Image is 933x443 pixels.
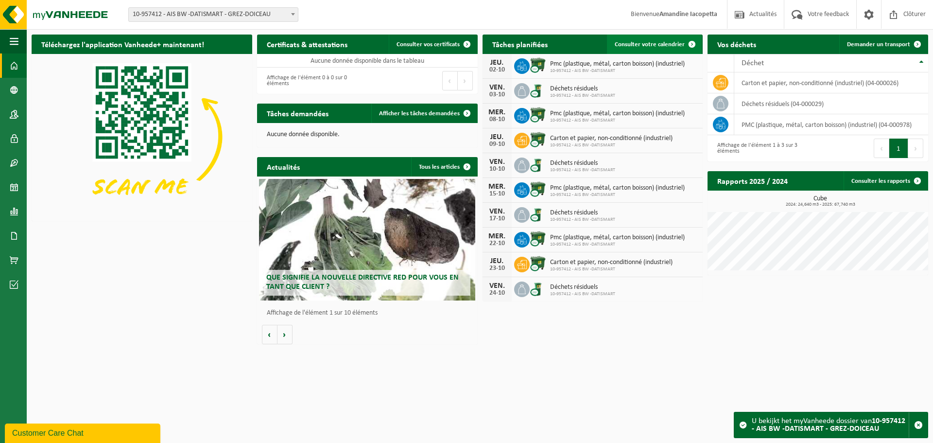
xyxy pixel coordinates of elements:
div: MER. [487,108,507,116]
img: WB-1100-CU [530,255,546,272]
span: 10-957412 - AIS BW -DATISMART [550,242,685,248]
div: 24-10 [487,290,507,297]
a: Consulter les rapports [844,171,927,191]
a: Afficher les tâches demandées [371,104,477,123]
div: Affichage de l'élément 0 à 0 sur 0 éléments [262,70,363,91]
h3: Cube [712,195,928,207]
p: Aucune donnée disponible. [267,131,468,138]
button: Volgende [277,325,293,344]
a: Que signifie la nouvelle directive RED pour vous en tant que client ? [259,179,475,301]
span: Que signifie la nouvelle directive RED pour vous en tant que client ? [266,274,459,291]
span: 10-957412 - AIS BW -DATISMART [550,192,685,198]
span: Déchets résiduels [550,159,615,167]
span: 10-957412 - AIS BW -DATISMART [550,68,685,74]
strong: 10-957412 - AIS BW -DATISMART - GREZ-DOICEAU [752,417,905,433]
h2: Vos déchets [708,35,766,53]
div: JEU. [487,133,507,141]
button: Previous [874,139,889,158]
button: Next [908,139,923,158]
span: 10-957412 - AIS BW -DATISMART [550,118,685,124]
div: JEU. [487,59,507,67]
span: 10-957412 - AIS BW -DATISMART [550,217,615,223]
img: WB-0140-CU [530,156,546,173]
span: Consulter votre calendrier [615,41,685,48]
div: VEN. [487,84,507,91]
div: MER. [487,232,507,240]
div: 02-10 [487,67,507,73]
img: WB-1100-CU [530,106,546,123]
h2: Téléchargez l'application Vanheede+ maintenant! [32,35,214,53]
img: WB-1100-CU [530,57,546,73]
img: WB-1100-CU [530,230,546,247]
div: U bekijkt het myVanheede dossier van [752,412,909,438]
button: 1 [889,139,908,158]
div: 15-10 [487,191,507,197]
img: WB-1100-CU [530,131,546,148]
div: JEU. [487,257,507,265]
td: déchets résiduels (04-000029) [734,93,928,114]
span: Consulter vos certificats [397,41,460,48]
h2: Certificats & attestations [257,35,357,53]
a: Consulter vos certificats [389,35,477,54]
div: VEN. [487,208,507,215]
span: Pmc (plastique, métal, carton boisson) (industriel) [550,110,685,118]
h2: Tâches planifiées [483,35,557,53]
img: WB-0140-CU [530,82,546,98]
span: Déchets résiduels [550,284,615,291]
button: Previous [442,71,458,90]
h2: Tâches demandées [257,104,338,123]
div: 17-10 [487,215,507,222]
span: 10-957412 - AIS BW -DATISMART - GREZ-DOICEAU [128,7,298,22]
div: MER. [487,183,507,191]
div: 09-10 [487,141,507,148]
span: Pmc (plastique, métal, carton boisson) (industriel) [550,60,685,68]
button: Next [458,71,473,90]
div: VEN. [487,282,507,290]
td: Aucune donnée disponible dans le tableau [257,54,478,68]
iframe: chat widget [5,422,162,443]
span: Carton et papier, non-conditionné (industriel) [550,259,673,266]
div: 22-10 [487,240,507,247]
span: 10-957412 - AIS BW -DATISMART [550,142,673,148]
span: Pmc (plastique, métal, carton boisson) (industriel) [550,184,685,192]
img: Download de VHEPlus App [32,54,252,219]
h2: Actualités [257,157,310,176]
span: 10-957412 - AIS BW -DATISMART [550,93,615,99]
td: PMC (plastique, métal, carton boisson) (industriel) (04-000978) [734,114,928,135]
a: Demander un transport [839,35,927,54]
button: Vorige [262,325,277,344]
span: 10-957412 - AIS BW -DATISMART - GREZ-DOICEAU [129,8,298,21]
div: 03-10 [487,91,507,98]
span: Déchets résiduels [550,85,615,93]
strong: Amandine Iacopetta [659,11,717,18]
div: VEN. [487,158,507,166]
a: Tous les articles [411,157,477,177]
span: 2024: 24,640 m3 - 2025: 67,740 m3 [712,202,928,207]
span: Afficher les tâches demandées [379,110,460,117]
span: 10-957412 - AIS BW -DATISMART [550,291,615,297]
h2: Rapports 2025 / 2024 [708,171,797,190]
img: WB-0140-CU [530,206,546,222]
span: 10-957412 - AIS BW -DATISMART [550,167,615,173]
span: Carton et papier, non-conditionné (industriel) [550,135,673,142]
span: Pmc (plastique, métal, carton boisson) (industriel) [550,234,685,242]
p: Affichage de l'élément 1 sur 10 éléments [267,310,473,317]
a: Consulter votre calendrier [607,35,702,54]
span: 10-957412 - AIS BW -DATISMART [550,266,673,272]
span: Déchet [742,59,764,67]
div: Affichage de l'élément 1 à 3 sur 3 éléments [712,138,813,159]
img: WB-0140-CU [530,280,546,297]
span: Demander un transport [847,41,910,48]
div: 08-10 [487,116,507,123]
td: carton et papier, non-conditionné (industriel) (04-000026) [734,72,928,93]
div: 10-10 [487,166,507,173]
span: Déchets résiduels [550,209,615,217]
div: 23-10 [487,265,507,272]
img: WB-1100-CU [530,181,546,197]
